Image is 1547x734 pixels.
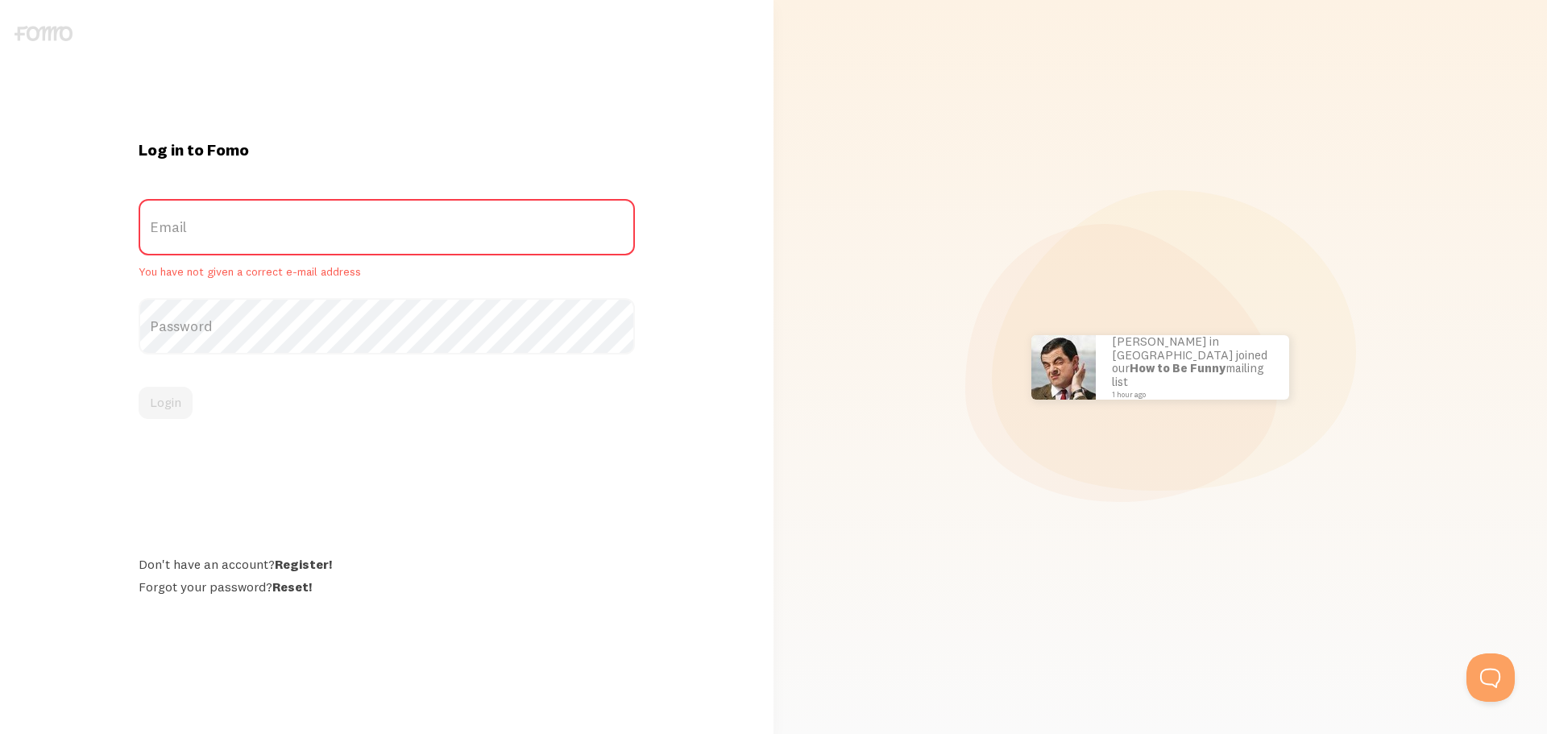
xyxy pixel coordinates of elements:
span: You have not given a correct e-mail address [139,265,635,280]
div: Don't have an account? [139,556,635,572]
a: Register! [275,556,332,572]
a: Reset! [272,578,312,595]
div: Forgot your password? [139,578,635,595]
label: Email [139,199,635,255]
img: fomo-logo-gray-b99e0e8ada9f9040e2984d0d95b3b12da0074ffd48d1e5cb62ac37fc77b0b268.svg [15,26,73,41]
h1: Log in to Fomo [139,139,635,160]
iframe: Help Scout Beacon - Open [1466,653,1515,702]
label: Password [139,298,635,355]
